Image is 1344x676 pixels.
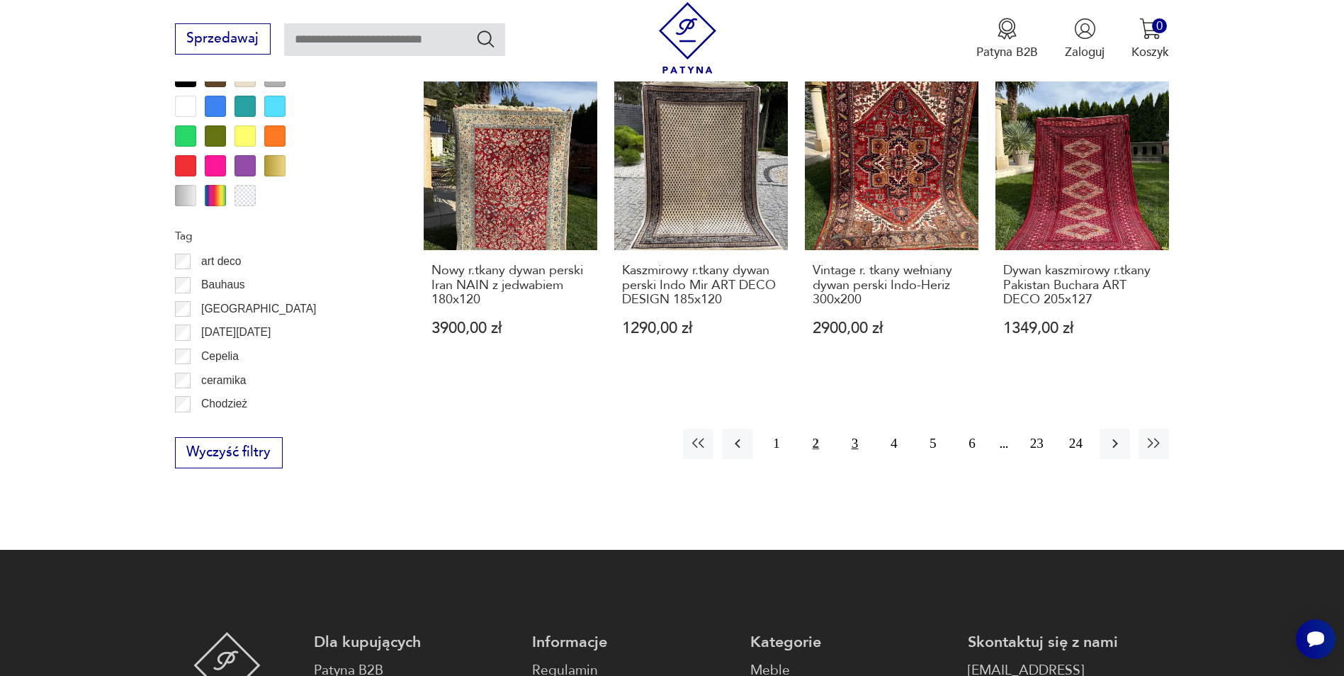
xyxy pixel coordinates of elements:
p: Dla kupujących [314,632,515,653]
img: Ikona medalu [996,18,1018,40]
button: Zaloguj [1065,18,1105,60]
button: Patyna B2B [976,18,1038,60]
button: Wyczyść filtry [175,437,283,468]
p: 1349,00 zł [1003,321,1161,336]
img: Ikonka użytkownika [1074,18,1096,40]
p: [DATE][DATE] [201,323,271,342]
button: 6 [956,429,987,459]
h3: Kaszmirowy r.tkany dywan perski Indo Mir ART DECO DESIGN 185x120 [622,264,780,307]
a: Vintage r. tkany wełniany dywan perski Indo-Heriz 300x200Vintage r. tkany wełniany dywan perski I... [805,77,978,368]
button: 24 [1061,429,1091,459]
p: Cepelia [201,347,239,366]
img: Ikona koszyka [1139,18,1161,40]
button: 3 [840,429,870,459]
p: 2900,00 zł [813,321,971,336]
button: 5 [917,429,948,459]
button: 23 [1022,429,1052,459]
h3: Dywan kaszmirowy r.tkany Pakistan Buchara ART DECO 205x127 [1003,264,1161,307]
p: Ćmielów [201,419,244,437]
p: 1290,00 zł [622,321,780,336]
button: Sprzedawaj [175,23,271,55]
p: Patyna B2B [976,44,1038,60]
p: Bauhaus [201,276,245,294]
p: art deco [201,252,241,271]
p: Koszyk [1131,44,1169,60]
p: ceramika [201,371,246,390]
p: Skontaktuj się z nami [968,632,1169,653]
p: Zaloguj [1065,44,1105,60]
div: 0 [1152,18,1167,33]
a: Dywan kaszmirowy r.tkany Pakistan Buchara ART DECO 205x127Dywan kaszmirowy r.tkany Pakistan Bucha... [995,77,1169,368]
p: Tag [175,227,383,245]
p: Kategorie [750,632,951,653]
button: 0Koszyk [1131,18,1169,60]
a: Nowy r.tkany dywan perski Iran NAIN z jedwabiem 180x120Nowy r.tkany dywan perski Iran NAIN z jedw... [424,77,597,368]
p: Chodzież [201,395,247,413]
iframe: Smartsupp widget button [1296,619,1335,659]
button: 1 [762,429,792,459]
img: Patyna - sklep z meblami i dekoracjami vintage [652,2,723,74]
h3: Vintage r. tkany wełniany dywan perski Indo-Heriz 300x200 [813,264,971,307]
h3: Nowy r.tkany dywan perski Iran NAIN z jedwabiem 180x120 [431,264,589,307]
p: Informacje [532,632,733,653]
p: 3900,00 zł [431,321,589,336]
a: Kaszmirowy r.tkany dywan perski Indo Mir ART DECO DESIGN 185x120Kaszmirowy r.tkany dywan perski I... [614,77,788,368]
p: [GEOGRAPHIC_DATA] [201,300,316,318]
button: 4 [879,429,909,459]
a: Sprzedawaj [175,34,271,45]
button: Szukaj [475,28,496,49]
button: 2 [801,429,831,459]
a: Ikona medaluPatyna B2B [976,18,1038,60]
